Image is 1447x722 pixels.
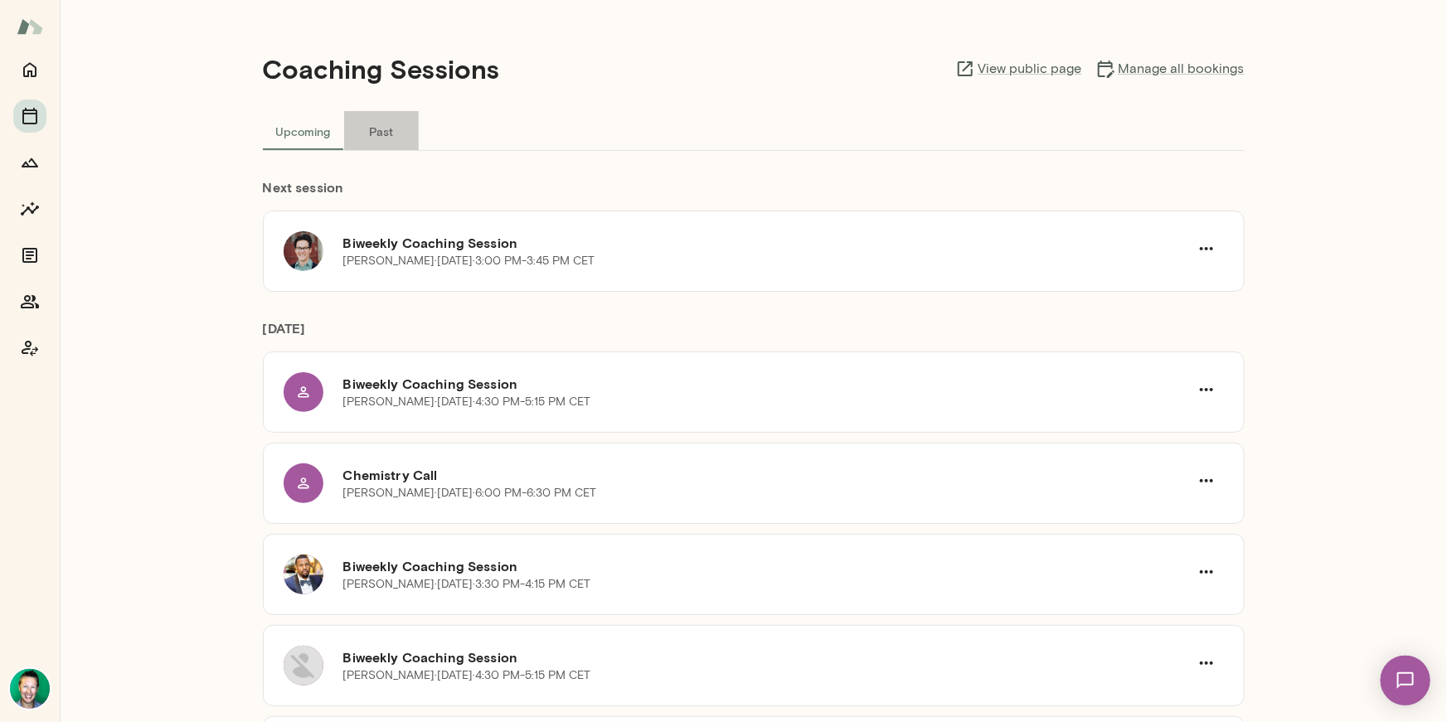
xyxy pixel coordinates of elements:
p: [PERSON_NAME] · [DATE] · 3:30 PM-4:15 PM CET [343,576,591,593]
a: View public page [955,59,1082,79]
button: Sessions [13,99,46,133]
h4: Coaching Sessions [263,53,500,85]
a: Manage all bookings [1095,59,1245,79]
button: Past [344,111,419,151]
img: Brian Lawrence [10,669,50,709]
div: basic tabs example [263,111,1245,151]
button: Coach app [13,332,46,365]
p: [PERSON_NAME] · [DATE] · 6:00 PM-6:30 PM CET [343,485,597,502]
button: Insights [13,192,46,225]
button: Home [13,53,46,86]
button: Upcoming [263,111,344,151]
h6: Biweekly Coaching Session [343,233,1189,253]
button: Growth Plan [13,146,46,179]
p: [PERSON_NAME] · [DATE] · 4:30 PM-5:15 PM CET [343,667,591,684]
p: [PERSON_NAME] · [DATE] · 4:30 PM-5:15 PM CET [343,394,591,410]
h6: Biweekly Coaching Session [343,556,1189,576]
img: Mento [17,11,43,42]
h6: Next session [263,177,1245,211]
h6: Biweekly Coaching Session [343,374,1189,394]
button: Documents [13,239,46,272]
h6: Biweekly Coaching Session [343,647,1189,667]
h6: [DATE] [263,318,1245,351]
p: [PERSON_NAME] · [DATE] · 3:00 PM-3:45 PM CET [343,253,595,269]
h6: Chemistry Call [343,465,1189,485]
button: Members [13,285,46,318]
